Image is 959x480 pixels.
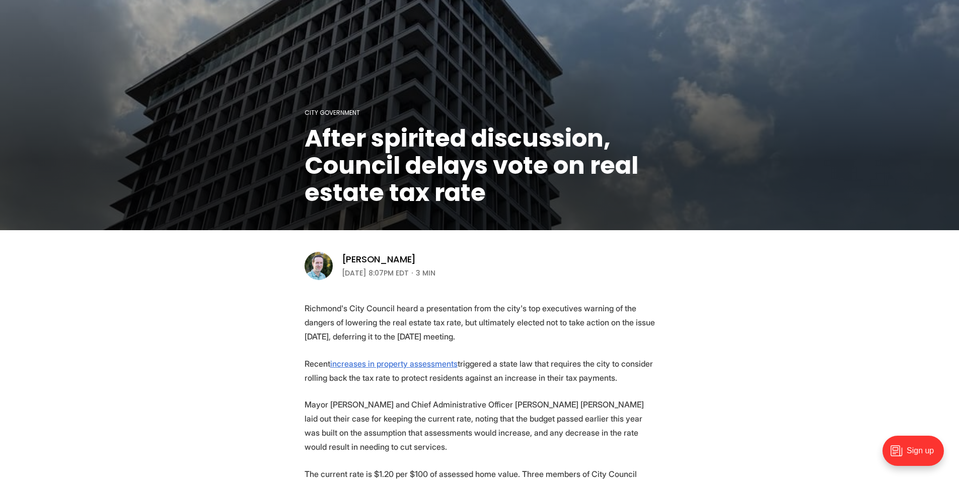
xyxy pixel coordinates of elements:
iframe: portal-trigger [874,431,959,480]
p: Richmond's City Council heard a presentation from the city's top executives warning of the danger... [305,301,655,344]
p: Mayor [PERSON_NAME] and Chief Administrative Officer [PERSON_NAME] [PERSON_NAME] laid out their c... [305,397,655,454]
p: Recent triggered a state law that requires the city to consider rolling back the tax rate to prot... [305,357,655,385]
a: increases in property assessments [330,359,458,369]
span: 3 min [416,267,435,279]
img: Michael Phillips [305,252,333,280]
a: City Government [305,108,360,117]
h1: After spirited discussion, Council delays vote on real estate tax rate [305,125,655,207]
time: [DATE] 8:07PM EDT [342,267,409,279]
a: [PERSON_NAME] [342,253,416,265]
